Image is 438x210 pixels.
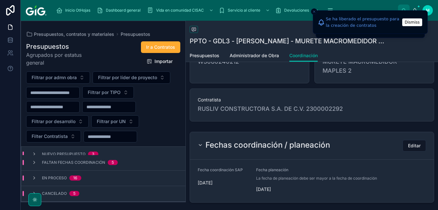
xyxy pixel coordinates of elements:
[256,176,377,181] span: La fecha de planeación debe ser mayor a la fecha de coordinación
[26,115,89,128] button: Select Button
[26,5,46,16] img: App logo
[54,5,95,16] a: Inicio OtHojas
[65,8,90,13] span: Inicio OtHojas
[402,18,422,26] button: Dismiss
[256,186,407,193] span: [DATE]
[121,31,150,37] a: Presupuestos
[73,175,77,181] div: 16
[145,5,217,16] a: Vida en comunidad CISAC
[141,41,180,53] button: Ir a Contratos
[32,74,77,81] span: Filtrar por admn obra
[190,50,219,63] a: Presupuestos
[198,97,426,103] span: Contratista
[256,167,288,172] span: Fecha planeación
[42,152,85,157] span: Nuevo presupuesto
[42,160,105,165] span: Faltan fechas coordinación
[42,191,67,196] span: Cancelado
[403,140,426,152] button: Editar
[26,51,98,67] span: Agrupados por estatus general
[217,5,273,16] a: Servicio al cliente
[146,44,175,50] span: Ir a Contratos
[91,115,139,128] button: Select Button
[326,16,400,28] div: Se ha liberado el presupuesto para la creación de contratos
[190,37,386,46] h1: PPTO - GDL3 - [PERSON_NAME] - MURETE MACROMEDIDOR [PERSON_NAME] 2
[230,50,279,63] a: Administrador de Obra
[97,118,126,125] span: Filtrar por UN
[198,104,343,113] span: RUSLIV CONSTRUCTORA S.A. DE C.V. 2300002292
[82,86,134,99] button: Select Button
[26,42,98,51] h1: Presupuestos
[426,8,430,13] span: M
[92,152,95,157] div: 3
[142,56,178,67] button: Importar
[311,8,317,15] button: Close toast
[42,175,67,181] span: En proceso
[289,52,318,59] span: Coordinación
[34,31,114,37] span: Presupuestos, contratos y materiales
[198,167,243,172] span: Fecha coordinación SAP
[205,140,330,150] h2: Fechas coordinación / planeación
[26,71,90,84] button: Select Button
[408,142,421,149] span: Editar
[26,130,81,142] button: Select Button
[26,31,114,37] a: Presupuestos, contratos y materiales
[230,52,279,59] span: Administrador de Obra
[98,74,157,81] span: Filtrar por líder de proyecto
[284,8,309,13] span: Devoluciones
[73,191,75,196] div: 5
[106,8,141,13] span: Dashboard general
[32,118,75,125] span: Filtrar por desarrollo
[93,71,170,84] button: Select Button
[323,57,426,75] span: MURETE MACROMEDIDOR MAPLES 2
[112,160,114,165] div: 5
[228,8,260,13] span: Servicio al cliente
[95,5,145,16] a: Dashboard general
[32,133,68,140] span: Filter Contratista
[198,180,251,186] span: [DATE]
[289,50,318,62] a: Coordinación
[190,52,219,59] span: Presupuestos
[52,3,398,17] div: scrollable content
[273,5,322,16] a: Devoluciones
[88,89,121,96] span: Filtrar por TIPO
[154,58,173,65] span: Importar
[156,8,204,13] span: Vida en comunidad CISAC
